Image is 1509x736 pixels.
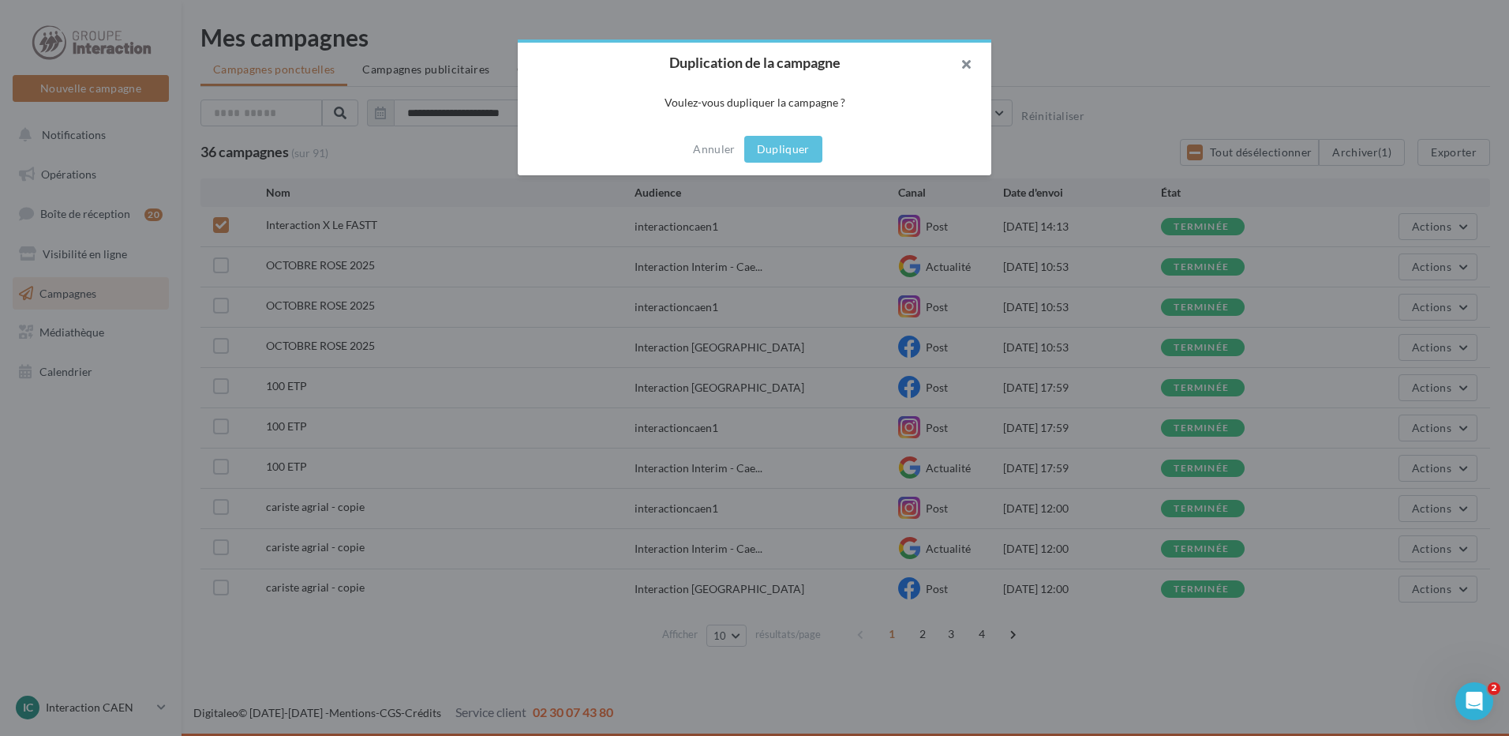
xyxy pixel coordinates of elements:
iframe: Intercom live chat [1455,682,1493,720]
span: 2 [1488,682,1500,695]
h2: Duplication de la campagne [543,55,966,69]
button: Dupliquer [744,136,822,163]
div: Voulez-vous dupliquer la campagne ? [543,95,966,111]
button: Annuler [687,140,741,159]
